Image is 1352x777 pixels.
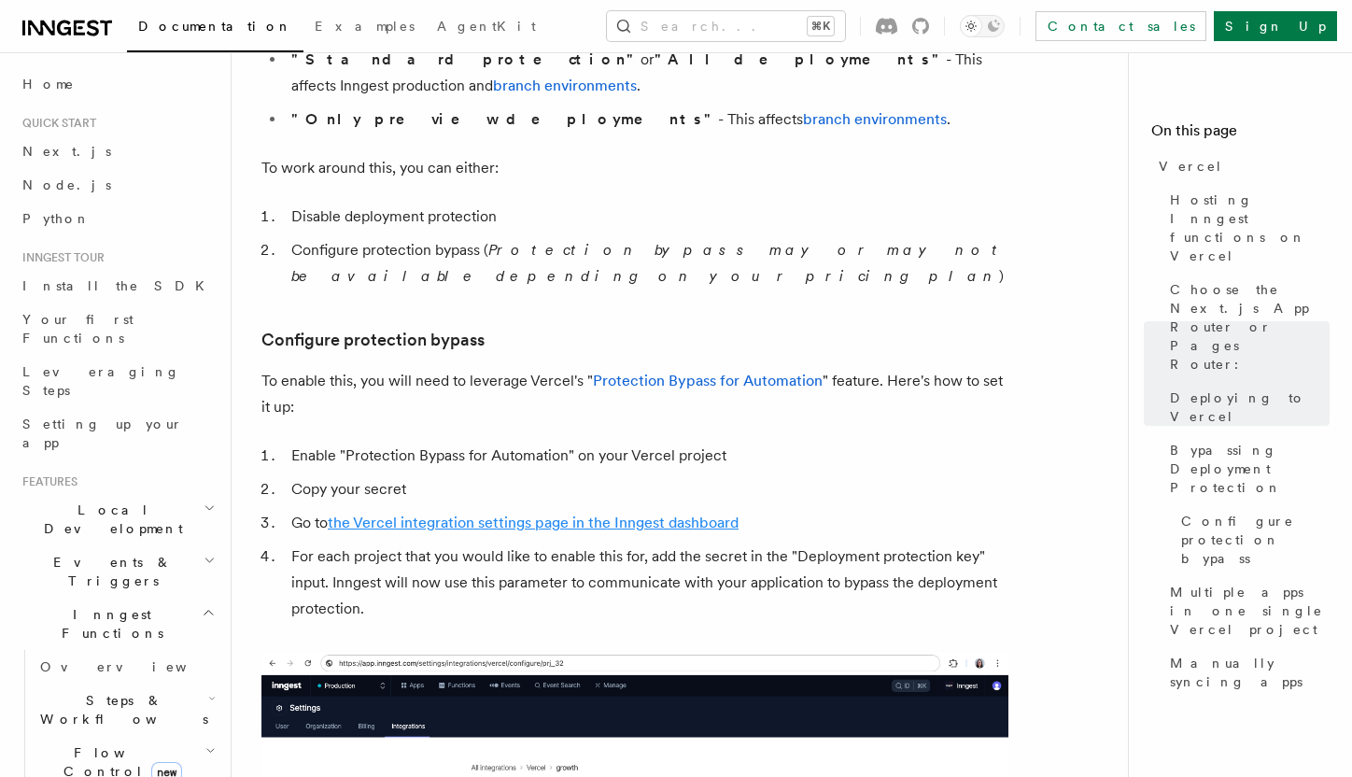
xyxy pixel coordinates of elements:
[493,77,637,94] a: branch environments
[426,6,547,50] a: AgentKit
[437,19,536,34] span: AgentKit
[286,544,1008,622] li: For each project that you would like to enable this for, add the secret in the "Deployment protec...
[15,250,105,265] span: Inngest tour
[286,204,1008,230] li: Disable deployment protection
[1162,273,1330,381] a: Choose the Next.js App Router or Pages Router:
[15,202,219,235] a: Python
[1162,183,1330,273] a: Hosting Inngest functions on Vercel
[1214,11,1337,41] a: Sign Up
[1151,120,1330,149] h4: On this page
[291,50,641,68] strong: "Standard protection"
[291,110,718,128] strong: "Only preview deployments"
[22,312,134,346] span: Your first Functions
[15,67,219,101] a: Home
[803,110,947,128] a: branch environments
[1170,583,1330,639] span: Multiple apps in one single Vercel project
[15,598,219,650] button: Inngest Functions
[15,303,219,355] a: Your first Functions
[33,684,219,736] button: Steps & Workflows
[1170,654,1330,691] span: Manually syncing apps
[286,510,1008,536] li: Go to
[261,327,485,353] a: Configure protection bypass
[286,47,1008,99] li: or - This affects Inngest production and .
[1181,512,1330,568] span: Configure protection bypass
[960,15,1005,37] button: Toggle dark mode
[328,514,739,531] a: the Vercel integration settings page in the Inngest dashboard
[22,211,91,226] span: Python
[15,605,202,643] span: Inngest Functions
[33,691,208,728] span: Steps & Workflows
[1170,441,1330,497] span: Bypassing Deployment Protection
[1162,433,1330,504] a: Bypassing Deployment Protection
[1151,149,1330,183] a: Vercel
[15,407,219,459] a: Setting up your app
[1170,280,1330,374] span: Choose the Next.js App Router or Pages Router:
[22,144,111,159] span: Next.js
[1159,157,1223,176] span: Vercel
[1170,191,1330,265] span: Hosting Inngest functions on Vercel
[40,659,232,674] span: Overview
[15,474,77,489] span: Features
[138,19,292,34] span: Documentation
[15,493,219,545] button: Local Development
[22,417,183,450] span: Setting up your app
[15,269,219,303] a: Install the SDK
[15,116,96,131] span: Quick start
[286,476,1008,502] li: Copy your secret
[315,19,415,34] span: Examples
[1162,381,1330,433] a: Deploying to Vercel
[15,553,204,590] span: Events & Triggers
[22,177,111,192] span: Node.js
[1170,388,1330,426] span: Deploying to Vercel
[303,6,426,50] a: Examples
[286,443,1008,469] li: Enable "Protection Bypass for Automation" on your Vercel project
[291,241,1006,285] em: Protection bypass may or may not be available depending on your pricing plan
[22,278,216,293] span: Install the SDK
[261,155,1008,181] p: To work around this, you can either:
[286,106,1008,133] li: - This affects .
[22,75,75,93] span: Home
[1162,646,1330,699] a: Manually syncing apps
[1035,11,1206,41] a: Contact sales
[15,545,219,598] button: Events & Triggers
[607,11,845,41] button: Search...⌘K
[261,368,1008,420] p: To enable this, you will need to leverage Vercel's " " feature. Here's how to set it up:
[15,501,204,538] span: Local Development
[655,50,946,68] strong: "All deployments"
[286,237,1008,290] li: Configure protection bypass ( )
[15,168,219,202] a: Node.js
[15,355,219,407] a: Leveraging Steps
[593,372,823,389] a: Protection Bypass for Automation
[808,17,834,35] kbd: ⌘K
[22,364,180,398] span: Leveraging Steps
[1174,504,1330,575] a: Configure protection bypass
[33,650,219,684] a: Overview
[1162,575,1330,646] a: Multiple apps in one single Vercel project
[15,134,219,168] a: Next.js
[127,6,303,52] a: Documentation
